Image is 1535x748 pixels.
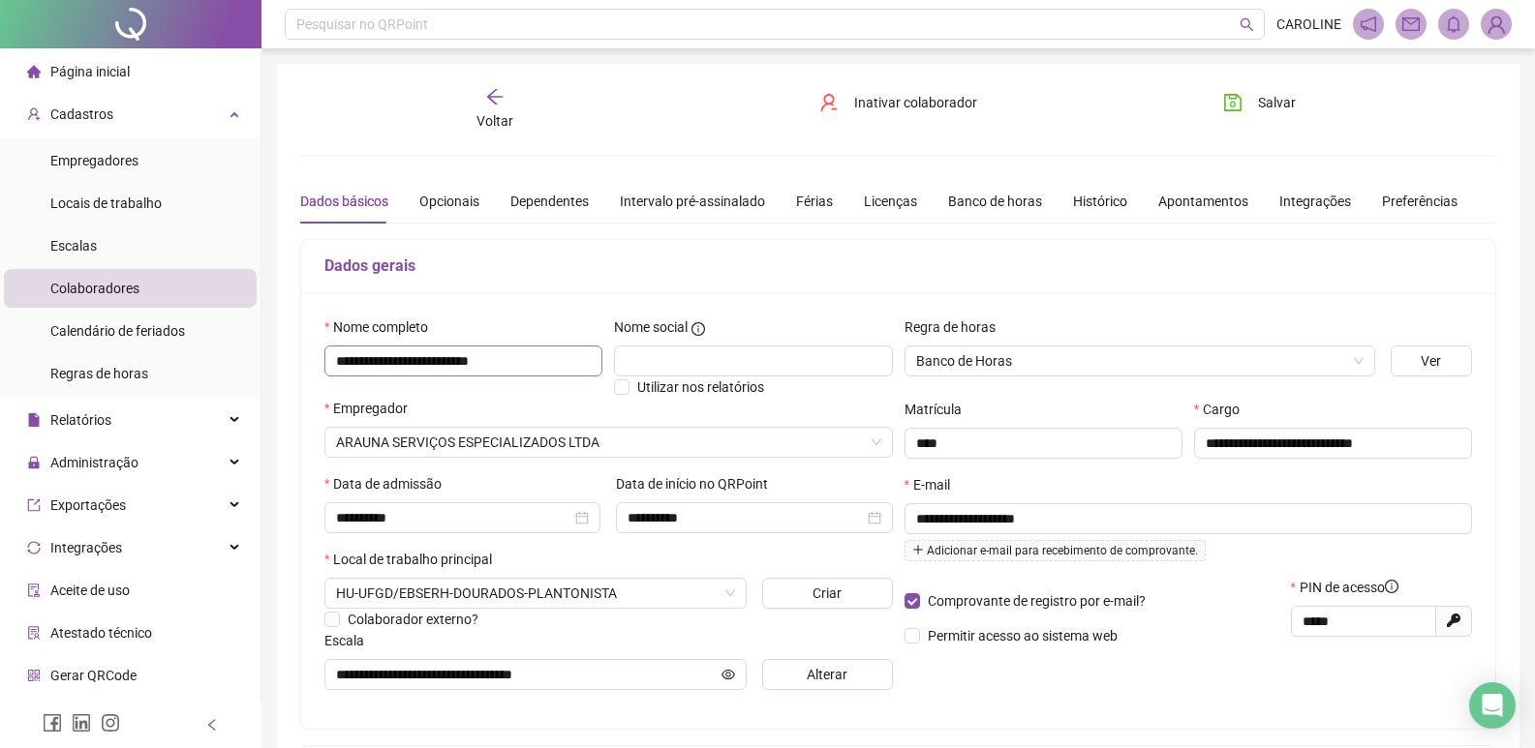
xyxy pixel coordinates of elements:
span: left [205,718,219,732]
span: info-circle [691,322,705,336]
div: Intervalo pré-assinalado [620,191,765,212]
span: Aceite de uso [50,583,130,598]
label: Regra de horas [905,316,1008,338]
span: Criar [813,583,842,604]
label: Data de início no QRPoint [616,473,781,494]
div: Licenças [864,191,917,212]
span: Alterar [807,664,847,685]
span: Nome social [614,316,688,338]
span: Ver [1421,350,1441,372]
span: search [1240,17,1254,32]
span: Salvar [1258,92,1296,113]
button: Ver [1391,345,1472,376]
span: plus [912,544,924,555]
label: E-mail [905,474,963,495]
span: info-circle [1385,580,1398,593]
label: Data de admissão [324,473,454,494]
span: export [27,498,41,512]
label: Escala [324,630,377,651]
span: home [27,65,41,78]
span: eye [721,668,735,681]
div: Banco de horas [948,191,1042,212]
span: user-delete [819,93,839,112]
span: qrcode [27,669,41,682]
span: RUA IVO ALVES DA ROCHA, 558 – ALTOS DO INDAIÁ [336,579,735,608]
span: Colaborador externo? [348,612,478,627]
span: Administração [50,455,138,470]
span: Empregadores [50,153,138,168]
span: Voltar [476,113,513,129]
label: Local de trabalho principal [324,549,505,570]
span: ARAUNA SERVIÇOS ESPECIALIZADOS LTDA [336,428,881,457]
span: Relatórios [50,412,111,428]
button: Inativar colaborador [805,87,992,118]
button: Salvar [1209,87,1310,118]
span: Cadastros [50,106,113,122]
div: Dependentes [510,191,589,212]
span: Colaboradores [50,281,139,296]
button: Criar [762,578,893,609]
span: notification [1360,15,1377,33]
div: Histórico [1073,191,1127,212]
span: Adicionar e-mail para recebimento de comprovante. [905,540,1206,561]
span: Banco de Horas [916,346,1364,375]
span: Utilizar nos relatórios [637,379,764,395]
span: Permitir acesso ao sistema web [928,628,1118,643]
span: audit [27,583,41,597]
span: save [1223,93,1243,112]
span: sync [27,541,41,554]
span: Regras de horas [50,366,148,381]
span: file [27,413,41,427]
span: Inativar colaborador [854,92,977,113]
span: Atestado técnico [50,625,152,641]
span: instagram [101,713,120,733]
span: Integrações [50,540,122,555]
div: Opcionais [419,191,479,212]
label: Matrícula [905,399,974,420]
h5: Dados gerais [324,254,1472,278]
span: Página inicial [50,64,130,79]
div: Dados básicos [300,191,388,212]
label: Nome completo [324,316,441,338]
span: user-add [27,107,41,121]
span: Calendário de feriados [50,323,185,339]
span: lock [27,456,41,469]
span: PIN de acesso [1300,577,1398,598]
span: solution [27,626,41,640]
span: mail [1402,15,1420,33]
button: Alterar [762,659,893,690]
span: linkedin [72,713,91,733]
div: Preferências [1382,191,1458,212]
label: Cargo [1194,399,1252,420]
span: Gerar QRCode [50,668,137,683]
span: Locais de trabalho [50,195,162,211]
span: arrow-left [485,87,505,106]
div: Open Intercom Messenger [1469,682,1516,729]
div: Férias [796,191,833,212]
span: Escalas [50,238,97,254]
span: CAROLINE [1276,14,1341,35]
div: Integrações [1279,191,1351,212]
div: Apontamentos [1158,191,1248,212]
span: Exportações [50,497,126,513]
span: Comprovante de registro por e-mail? [928,593,1146,609]
img: 89421 [1482,10,1511,39]
span: bell [1445,15,1462,33]
label: Empregador [324,398,420,419]
span: facebook [43,713,62,733]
